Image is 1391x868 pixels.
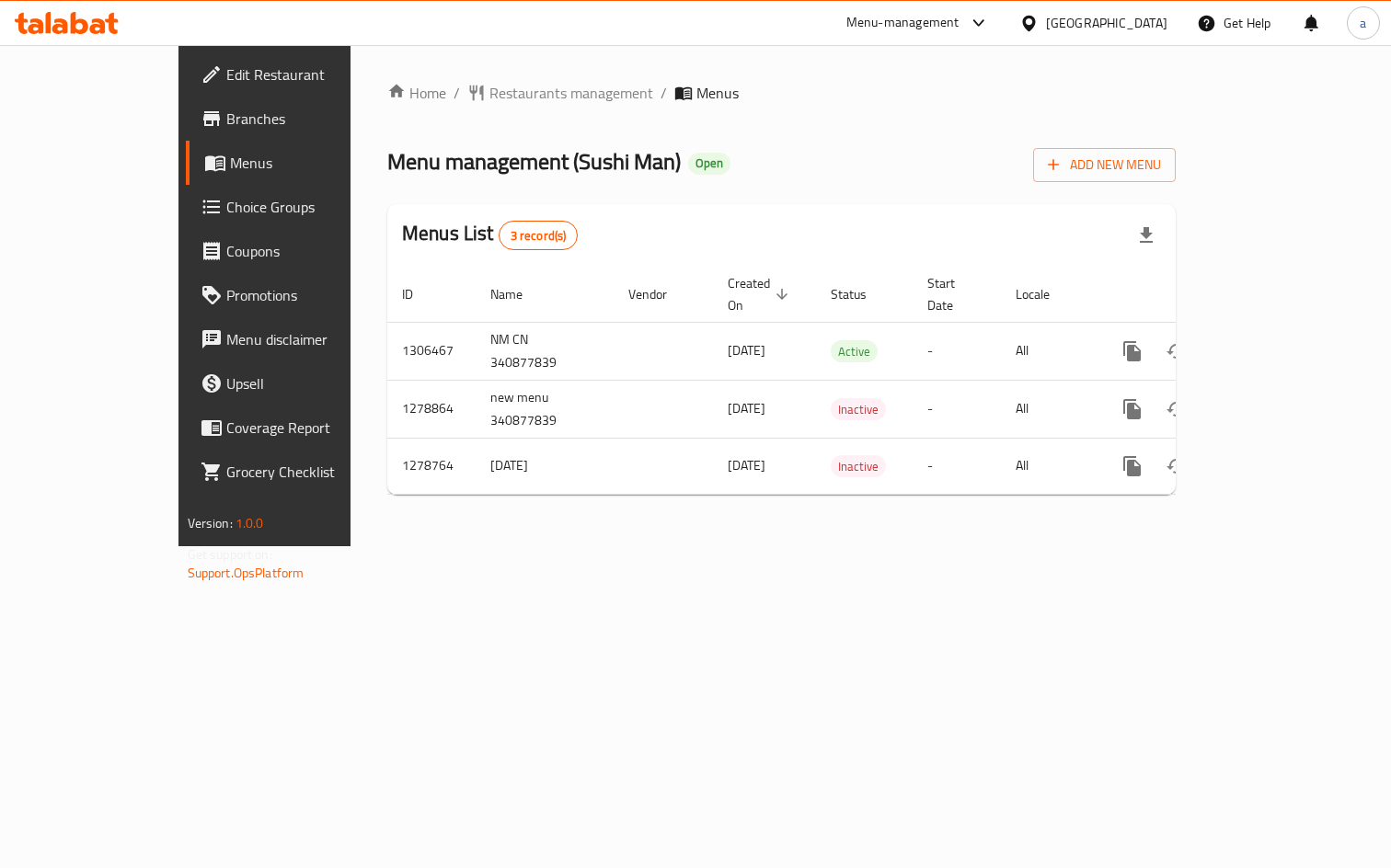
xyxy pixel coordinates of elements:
div: Inactive [831,455,886,477]
button: Change Status [1155,329,1199,373]
li: / [454,82,460,104]
div: [GEOGRAPHIC_DATA] [1046,13,1167,33]
div: Active [831,340,878,362]
td: 1306467 [387,322,476,380]
span: a [1360,13,1366,33]
span: Restaurants management [489,82,653,104]
td: 1278864 [387,380,476,438]
span: Version: [188,511,233,535]
nav: breadcrumb [387,82,1176,104]
a: Menu disclaimer [186,317,411,361]
div: Open [688,153,730,175]
span: Menus [230,152,397,174]
a: Home [387,82,446,104]
td: All [1001,380,1096,438]
button: more [1110,387,1155,431]
span: 1.0.0 [236,511,264,535]
a: Grocery Checklist [186,450,411,494]
span: 3 record(s) [500,227,578,245]
a: Support.OpsPlatform [188,561,305,585]
a: Upsell [186,361,411,405]
span: Open [688,155,730,171]
button: more [1110,444,1155,488]
span: Upsell [226,372,397,394]
div: Inactive [831,398,886,420]
button: more [1110,329,1155,373]
span: Menus [696,82,739,104]
span: [DATE] [728,338,765,362]
span: Promotions [226,284,397,306]
h2: Menus List [402,220,578,250]
span: Status [831,283,891,305]
td: - [913,438,1001,494]
span: Created On [728,272,794,316]
td: 1278764 [387,438,476,494]
span: Start Date [927,272,979,316]
td: NM CN 340877839 [476,322,614,380]
a: Restaurants management [467,82,653,104]
span: Inactive [831,456,886,477]
td: [DATE] [476,438,614,494]
span: ID [402,283,437,305]
span: Coverage Report [226,417,397,439]
button: Change Status [1155,387,1199,431]
a: Coverage Report [186,405,411,450]
td: All [1001,438,1096,494]
span: [DATE] [728,396,765,420]
a: Branches [186,97,411,141]
span: Branches [226,108,397,130]
td: All [1001,322,1096,380]
span: Grocery Checklist [226,461,397,483]
td: - [913,322,1001,380]
div: Menu-management [846,12,960,34]
span: Choice Groups [226,196,397,218]
span: [DATE] [728,453,765,477]
a: Coupons [186,229,411,273]
table: enhanced table [387,267,1302,495]
th: Actions [1096,267,1302,323]
span: Vendor [628,283,691,305]
div: Total records count [499,221,579,250]
a: Promotions [186,273,411,317]
span: Menu management ( Sushi Man ) [387,141,681,182]
button: Add New Menu [1033,148,1176,182]
span: Edit Restaurant [226,63,397,86]
button: Change Status [1155,444,1199,488]
li: / [661,82,667,104]
span: Active [831,341,878,362]
span: Inactive [831,399,886,420]
span: Name [490,283,546,305]
span: Menu disclaimer [226,328,397,350]
div: Export file [1124,213,1168,257]
a: Menus [186,141,411,185]
td: new menu 340877839 [476,380,614,438]
span: Add New Menu [1048,154,1161,177]
span: Get support on: [188,542,272,566]
span: Coupons [226,240,397,262]
td: - [913,380,1001,438]
span: Locale [1016,283,1074,305]
a: Edit Restaurant [186,52,411,97]
a: Choice Groups [186,185,411,229]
